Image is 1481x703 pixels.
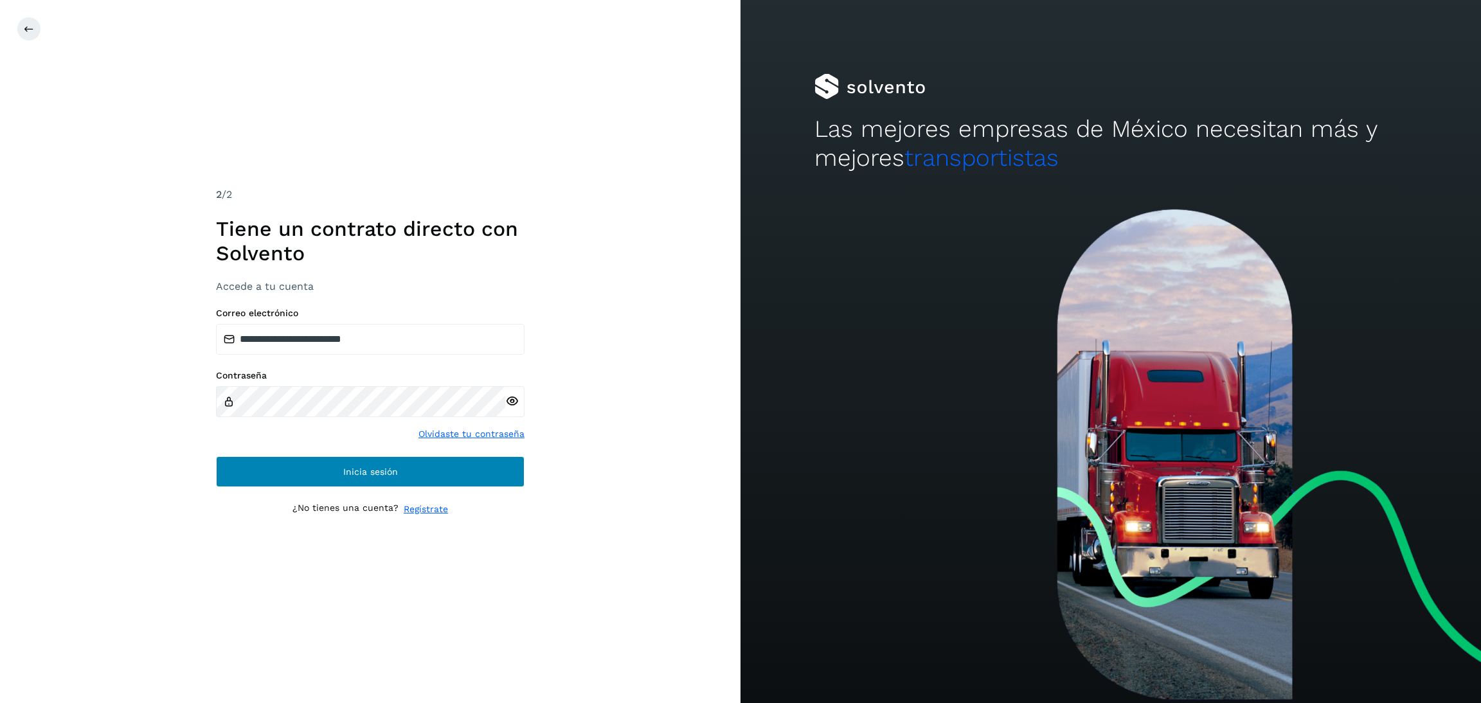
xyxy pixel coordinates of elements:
[216,370,525,381] label: Contraseña
[814,115,1407,172] h2: Las mejores empresas de México necesitan más y mejores
[216,187,525,202] div: /2
[904,144,1059,172] span: transportistas
[216,217,525,266] h1: Tiene un contrato directo con Solvento
[404,503,448,516] a: Regístrate
[216,280,525,292] h3: Accede a tu cuenta
[216,188,222,200] span: 2
[216,456,525,487] button: Inicia sesión
[292,503,399,516] p: ¿No tienes una cuenta?
[343,467,398,476] span: Inicia sesión
[418,427,525,441] a: Olvidaste tu contraseña
[216,308,525,319] label: Correo electrónico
